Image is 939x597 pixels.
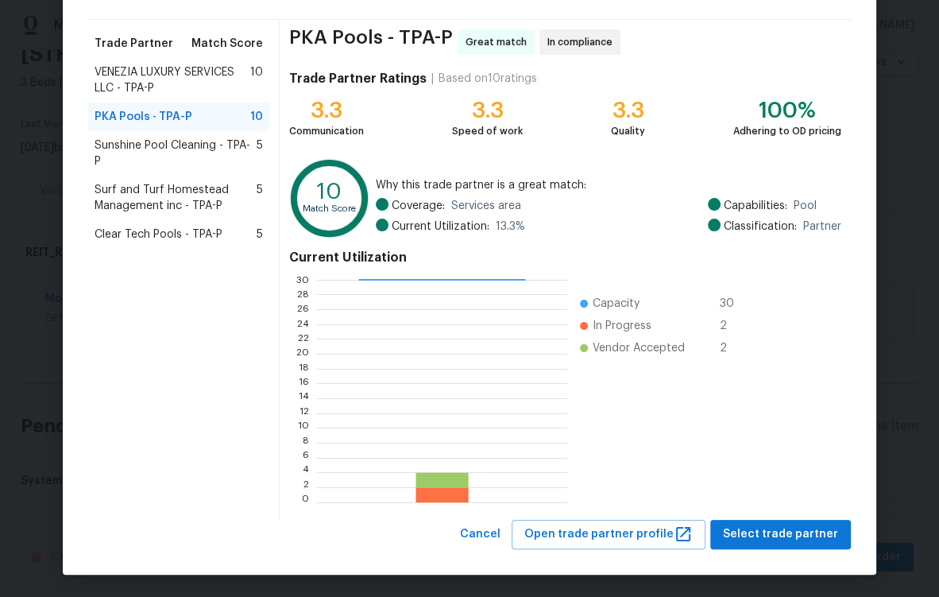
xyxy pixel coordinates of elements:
[724,198,787,214] span: Capabilities:
[720,296,745,312] span: 30
[303,453,309,463] text: 6
[376,177,841,193] span: Why this trade partner is a great match:
[512,520,705,549] button: Open trade partner profile
[460,525,500,545] span: Cancel
[299,393,309,403] text: 14
[593,318,651,334] span: In Progress
[733,123,841,139] div: Adhering to OD pricing
[452,123,523,139] div: Speed of work
[392,198,445,214] span: Coverage:
[289,123,364,139] div: Communication
[250,109,263,125] span: 10
[496,219,525,235] span: 13.3 %
[524,525,693,545] span: Open trade partner profile
[547,34,619,50] span: In compliance
[257,138,263,169] span: 5
[452,103,523,118] div: 3.3
[451,198,521,214] span: Services area
[611,103,645,118] div: 3.3
[611,123,645,139] div: Quality
[593,340,685,356] span: Vendor Accepted
[710,520,851,549] button: Select trade partner
[191,36,263,52] span: Match Score
[289,71,427,87] h4: Trade Partner Ratings
[593,296,640,312] span: Capacity
[733,103,841,118] div: 100%
[803,219,841,235] span: Partner
[289,29,453,55] span: PKA Pools - TPA-P
[296,349,309,359] text: 20
[303,483,309,492] text: 2
[95,182,257,214] span: Surf and Turf Homestead Management inc - TPA-P
[95,109,192,125] span: PKA Pools - TPA-P
[95,138,257,169] span: Sunshine Pool Cleaning - TPA-P
[794,198,817,214] span: Pool
[427,71,439,87] div: |
[296,275,309,285] text: 30
[289,103,364,118] div: 3.3
[257,227,263,242] span: 5
[439,71,537,87] div: Based on 10 ratings
[454,520,507,549] button: Cancel
[95,227,222,242] span: Clear Tech Pools - TPA-P
[299,378,309,388] text: 16
[317,180,342,203] text: 10
[720,340,745,356] span: 2
[724,219,797,235] span: Classification:
[257,182,263,214] span: 5
[297,289,309,299] text: 28
[289,250,841,266] h4: Current Utilization
[298,334,309,343] text: 22
[250,64,263,96] span: 10
[720,318,745,334] span: 2
[303,438,309,448] text: 8
[723,525,838,545] span: Select trade partner
[303,204,356,213] text: Match Score
[299,364,309,374] text: 18
[466,34,533,50] span: Great match
[392,219,489,235] span: Current Utilization:
[298,423,309,432] text: 10
[95,36,173,52] span: Trade Partner
[299,409,309,418] text: 12
[303,467,309,477] text: 4
[297,320,309,329] text: 24
[302,498,309,507] text: 0
[95,64,250,96] span: VENEZIA LUXURY SERVICES LLC - TPA-P
[297,304,309,314] text: 26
